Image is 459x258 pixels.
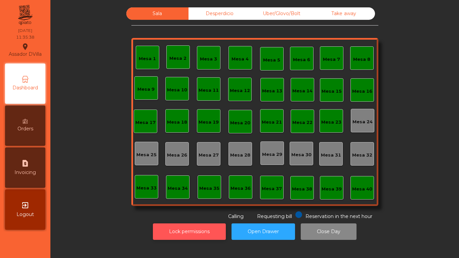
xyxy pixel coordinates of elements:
span: Dashboard [12,84,38,91]
div: Mesa 22 [292,119,312,126]
button: Lock permissions [153,223,226,240]
img: qpiato [17,3,33,27]
div: 11:35:38 [16,34,34,40]
div: Mesa 17 [135,119,156,126]
div: Mesa 34 [168,185,188,192]
div: Mesa 18 [167,119,187,126]
div: Mesa 40 [352,186,372,192]
button: Open Drawer [232,223,295,240]
div: Mesa 11 [199,87,219,94]
div: Mesa 15 [322,88,342,95]
span: Calling [228,213,244,219]
div: Mesa 38 [292,186,312,192]
span: Orders [17,125,33,132]
div: Mesa 32 [352,152,372,159]
span: Reservation in the next hour [305,213,372,219]
div: Mesa 16 [352,88,372,95]
div: Mesa 28 [230,152,250,159]
span: Requesting bill [257,213,292,219]
div: Mesa 5 [263,57,280,63]
div: Mesa 35 [199,185,219,192]
i: exit_to_app [21,201,29,209]
div: Mesa 8 [353,56,370,63]
div: Mesa 31 [321,152,341,159]
div: Mesa 13 [262,88,282,94]
button: Close Day [301,223,357,240]
div: Mesa 33 [136,185,157,191]
div: [DATE] [18,28,32,34]
div: Mesa 30 [291,152,311,158]
div: Mesa 25 [136,152,157,158]
div: Mesa 2 [169,55,186,62]
div: Uber/Glovo/Bolt [251,7,313,20]
div: Mesa 29 [262,151,282,158]
div: Mesa 1 [139,55,156,62]
div: Sala [126,7,189,20]
div: Mesa 36 [231,185,251,192]
div: Mesa 14 [292,88,312,94]
div: Mesa 26 [167,152,187,159]
div: Mesa 27 [199,152,219,159]
div: Mesa 24 [352,119,373,125]
div: Mesa 19 [199,119,219,126]
i: request_page [21,159,29,167]
i: location_on [21,43,29,51]
div: Mesa 20 [230,120,250,126]
div: Mesa 37 [262,185,282,192]
div: Mesa 23 [321,119,341,126]
div: Mesa 9 [137,86,155,93]
div: Mesa 10 [167,87,187,93]
div: Take away [313,7,375,20]
span: Logout [16,211,34,218]
div: Mesa 3 [200,56,217,62]
div: Mesa 21 [262,119,282,126]
div: Mesa 6 [293,56,310,63]
div: Assador DVilla [9,42,42,58]
div: Mesa 4 [232,56,249,62]
div: Mesa 39 [322,186,342,192]
span: Invoicing [14,169,36,176]
div: Mesa 12 [230,87,250,94]
div: Desperdicio [189,7,251,20]
div: Mesa 7 [323,56,340,63]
